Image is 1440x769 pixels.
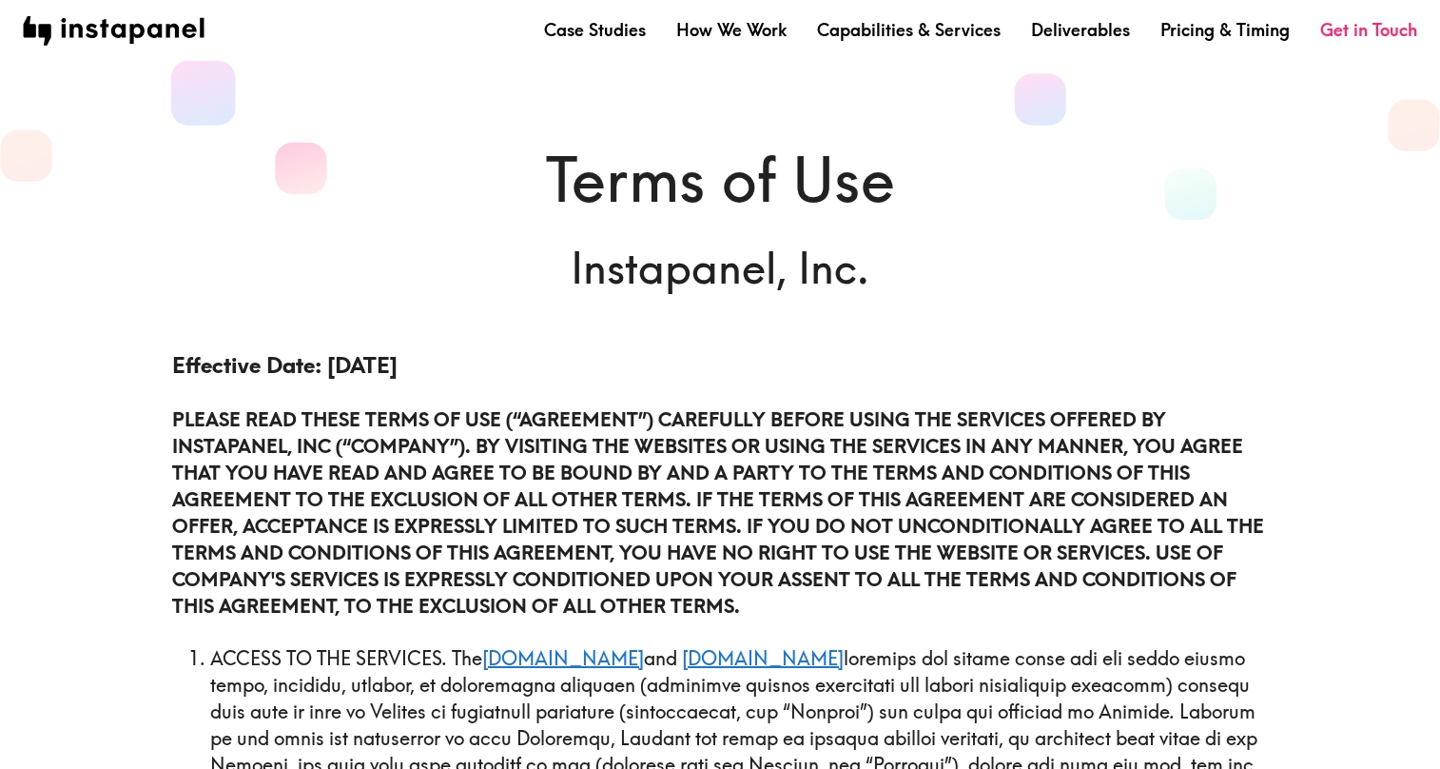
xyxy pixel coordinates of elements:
[817,18,1001,42] a: Capabilities & Services
[1320,18,1417,42] a: Get in Touch
[172,406,1268,620] h4: PLEASE READ THESE TERMS OF USE (“AGREEMENT”) CAREFULLY BEFORE USING THE SERVICES OFFERED BY INSTA...
[544,18,646,42] a: Case Studies
[1160,18,1290,42] a: Pricing & Timing
[676,18,787,42] a: How We Work
[172,350,1268,382] h3: Effective Date: [DATE]
[682,646,844,670] a: [DOMAIN_NAME]
[172,137,1268,223] h1: Terms of Use
[23,16,204,46] img: instapanel
[1031,18,1130,42] a: Deliverables
[482,646,644,670] a: [DOMAIN_NAME]
[172,238,1268,298] h6: Instapanel, Inc.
